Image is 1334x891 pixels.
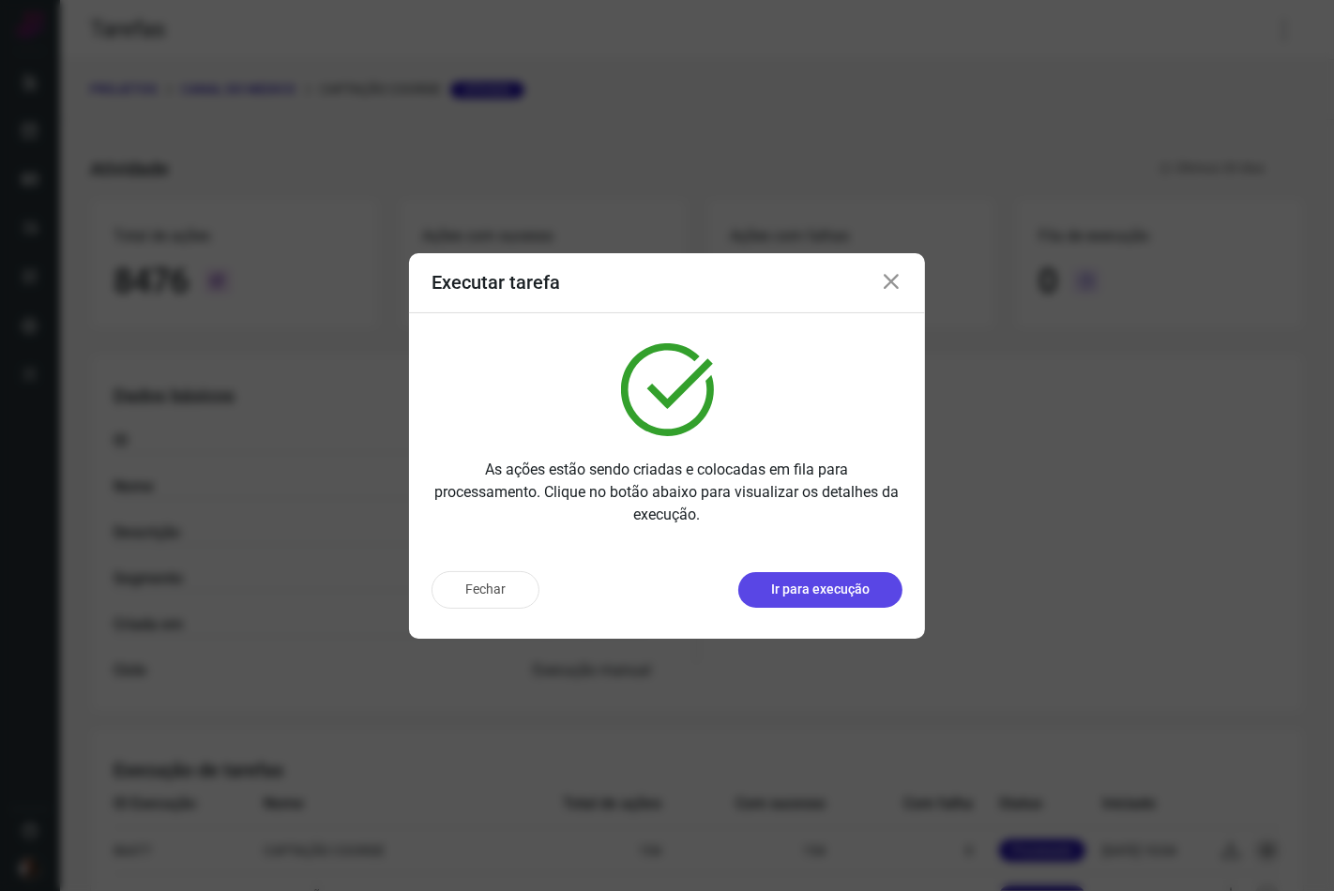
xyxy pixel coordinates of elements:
[738,572,902,608] button: Ir para execução
[432,459,902,526] p: As ações estão sendo criadas e colocadas em fila para processamento. Clique no botão abaixo para ...
[432,271,560,294] h3: Executar tarefa
[621,343,714,436] img: verified.svg
[432,571,539,609] button: Fechar
[771,580,870,599] p: Ir para execução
